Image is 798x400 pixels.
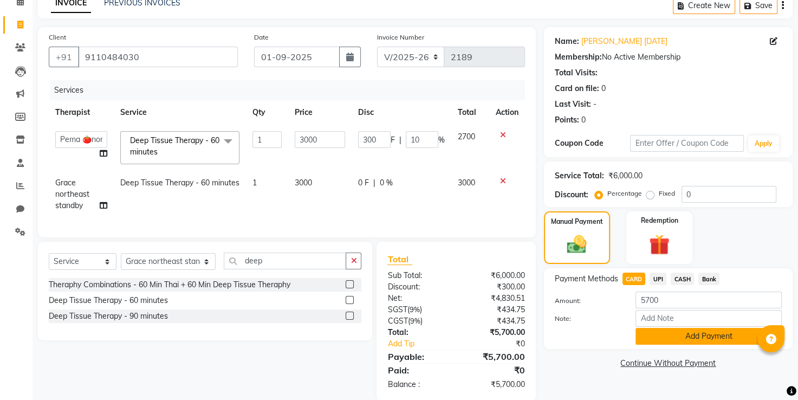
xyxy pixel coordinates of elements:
[50,80,533,100] div: Services
[456,350,533,363] div: ₹5,700.00
[555,114,579,126] div: Points:
[555,51,782,63] div: No Active Membership
[379,281,456,293] div: Discount:
[698,273,719,285] span: Bank
[458,178,475,188] span: 3000
[379,270,456,281] div: Sub Total:
[358,177,369,189] span: 0 F
[551,217,603,227] label: Manual Payment
[458,132,475,141] span: 2700
[547,296,628,306] label: Amount:
[546,358,790,369] a: Continue Without Payment
[489,100,525,125] th: Action
[379,304,456,315] div: ( )
[650,273,666,285] span: UPI
[456,364,533,377] div: ₹0
[387,316,407,326] span: CGST
[641,216,678,225] label: Redemption
[254,33,269,42] label: Date
[456,293,533,304] div: ₹4,830.51
[593,99,596,110] div: -
[295,178,312,188] span: 3000
[555,51,602,63] div: Membership:
[456,327,533,338] div: ₹5,700.00
[130,136,219,157] span: Deep Tissue Therapy - 60 minutes
[158,147,163,157] a: x
[391,134,395,146] span: F
[630,135,744,152] input: Enter Offer / Coupon Code
[555,83,599,94] div: Card on file:
[555,67,598,79] div: Total Visits:
[671,273,694,285] span: CASH
[456,270,533,281] div: ₹6,000.00
[581,36,667,47] a: [PERSON_NAME] [DATE]
[380,177,393,189] span: 0 %
[49,47,79,67] button: +91
[410,317,420,325] span: 9%
[379,350,456,363] div: Payable:
[379,364,456,377] div: Paid:
[456,304,533,315] div: ₹434.75
[78,47,238,67] input: Search by Name/Mobile/Email/Code
[224,253,347,269] input: Search or Scan
[246,100,288,125] th: Qty
[555,138,631,149] div: Coupon Code
[561,233,593,256] img: _cash.svg
[49,33,66,42] label: Client
[49,295,168,306] div: Deep Tissue Therapy - 60 minutes
[49,100,114,125] th: Therapist
[377,33,424,42] label: Invoice Number
[456,315,533,327] div: ₹434.75
[659,189,675,198] label: Fixed
[643,232,676,257] img: _gift.svg
[379,379,456,390] div: Balance :
[555,99,591,110] div: Last Visit:
[456,379,533,390] div: ₹5,700.00
[635,328,782,345] button: Add Payment
[555,170,604,182] div: Service Total:
[456,281,533,293] div: ₹300.00
[555,36,579,47] div: Name:
[373,177,375,189] span: |
[379,338,469,350] a: Add Tip
[438,134,445,146] span: %
[622,273,646,285] span: CARD
[114,100,246,125] th: Service
[49,279,290,291] div: Theraphy Combinations - 60 Min Thai + 60 Min Deep Tissue Theraphy
[399,134,401,146] span: |
[55,178,89,210] span: Grace northeast standby
[451,100,489,125] th: Total
[379,315,456,327] div: ( )
[635,292,782,308] input: Amount
[288,100,352,125] th: Price
[607,189,642,198] label: Percentage
[581,114,586,126] div: 0
[120,178,239,188] span: Deep Tissue Therapy - 60 minutes
[469,338,533,350] div: ₹0
[555,273,618,285] span: Payment Methods
[635,310,782,327] input: Add Note
[608,170,643,182] div: ₹6,000.00
[352,100,451,125] th: Disc
[387,254,412,265] span: Total
[49,311,168,322] div: Deep Tissue Therapy - 90 minutes
[409,305,419,314] span: 9%
[748,136,779,152] button: Apply
[547,314,628,324] label: Note:
[601,83,606,94] div: 0
[379,293,456,304] div: Net:
[555,189,588,201] div: Discount:
[387,305,407,314] span: SGST
[252,178,257,188] span: 1
[379,327,456,338] div: Total:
